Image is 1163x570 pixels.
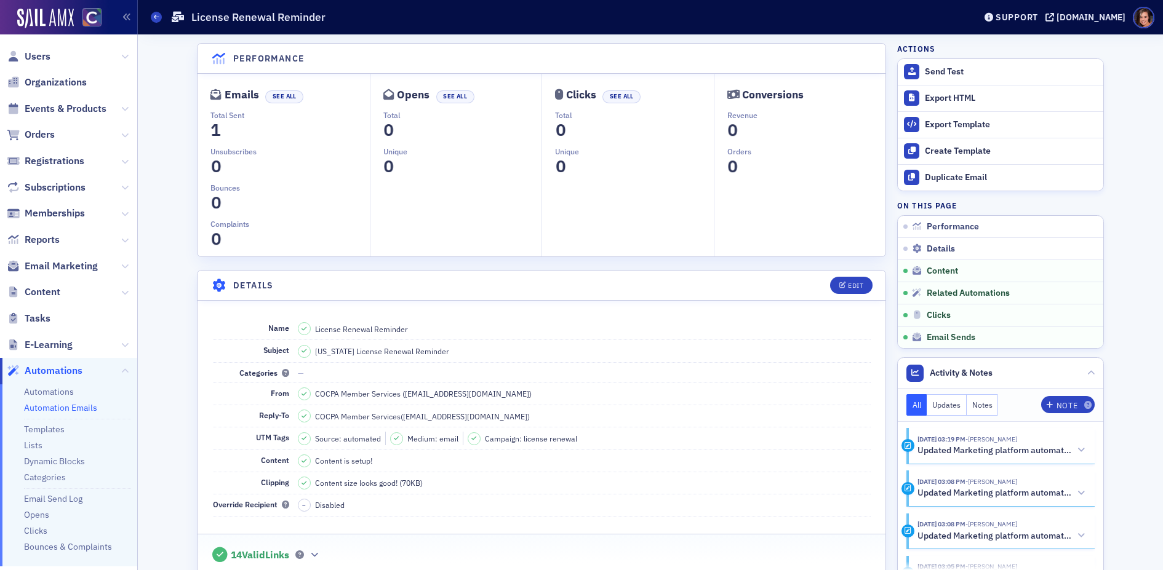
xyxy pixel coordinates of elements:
[208,156,225,177] span: 0
[25,76,87,89] span: Organizations
[256,432,289,442] span: UTM Tags
[555,109,714,121] p: Total
[898,164,1103,191] a: Duplicate Email
[906,394,927,416] button: All
[24,456,85,467] a: Dynamic Blocks
[24,440,42,451] a: Lists
[7,285,60,299] a: Content
[24,509,49,520] a: Opens
[965,477,1017,486] span: Katie Foo
[25,233,60,247] span: Reports
[233,52,304,65] h4: Performance
[383,159,394,173] section: 0
[268,323,289,333] span: Name
[485,433,577,444] span: Campaign: license renewal
[24,525,47,536] a: Clicks
[917,531,1073,542] h5: Updated Marketing platform automation email: License Renewal Reminder
[210,159,222,173] section: 0
[208,192,225,213] span: 0
[555,159,566,173] section: 0
[298,368,304,378] span: —
[897,43,935,54] h4: Actions
[302,501,306,510] span: –
[1045,13,1130,22] button: [DOMAIN_NAME]
[208,119,225,141] span: 1
[967,394,999,416] button: Notes
[927,243,955,255] span: Details
[965,435,1017,443] span: Katie Foo
[225,92,259,98] div: Emails
[436,90,474,103] button: See All
[25,259,98,273] span: Email Marketing
[996,12,1038,23] div: Support
[724,119,741,141] span: 0
[927,310,951,321] span: Clicks
[925,146,1097,157] div: Create Template
[917,444,1086,457] button: Updated Marketing platform automation email: License Renewal Reminder
[927,394,967,416] button: Updates
[727,146,886,157] p: Orders
[917,488,1073,499] h5: Updated Marketing platform automation email: License Renewal Reminder
[7,312,50,325] a: Tasks
[24,541,112,552] a: Bounces & Complaints
[25,128,55,141] span: Orders
[727,159,738,173] section: 0
[7,76,87,89] a: Organizations
[830,277,873,294] button: Edit
[901,482,914,495] div: Activity
[553,156,569,177] span: 0
[727,109,886,121] p: Revenue
[848,282,863,289] div: Edit
[930,366,993,379] span: Activity & Notes
[917,445,1073,456] h5: Updated Marketing platform automation email: License Renewal Reminder
[898,111,1103,138] a: Export Template
[925,172,1097,183] div: Duplicate Email
[25,312,50,325] span: Tasks
[927,221,979,232] span: Performance
[231,549,289,561] span: 14 Valid Links
[263,345,289,355] span: Subject
[24,386,74,397] a: Automations
[25,102,106,116] span: Events & Products
[7,364,82,378] a: Automations
[7,338,73,352] a: E-Learning
[397,92,430,98] div: Opens
[917,435,965,443] time: 10/13/2025 03:19 PM
[925,93,1097,104] div: Export HTML
[261,477,289,487] span: Clipping
[925,66,1097,77] div: Send Test
[25,338,73,352] span: E-Learning
[7,128,55,141] a: Orders
[259,410,289,420] span: Reply-To
[898,59,1103,85] button: Send Test
[917,487,1086,500] button: Updated Marketing platform automation email: License Renewal Reminder
[927,332,975,343] span: Email Sends
[210,218,370,229] p: Complaints
[82,8,102,27] img: SailAMX
[380,156,397,177] span: 0
[25,181,86,194] span: Subscriptions
[1057,12,1125,23] div: [DOMAIN_NAME]
[7,154,84,168] a: Registrations
[7,50,50,63] a: Users
[17,9,74,28] img: SailAMX
[7,259,98,273] a: Email Marketing
[897,200,1104,211] h4: On this page
[555,123,566,137] section: 0
[742,92,804,98] div: Conversions
[1041,396,1095,413] button: Note
[927,266,958,277] span: Content
[210,196,222,210] section: 0
[24,472,66,483] a: Categories
[917,477,965,486] time: 10/13/2025 03:08 PM
[24,402,97,413] a: Automation Emails
[901,524,914,537] div: Activity
[380,119,397,141] span: 0
[7,233,60,247] a: Reports
[213,499,289,509] span: Override Recipient
[315,433,381,444] span: Source: automated
[7,207,85,220] a: Memberships
[265,90,303,103] button: See All
[727,123,738,137] section: 0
